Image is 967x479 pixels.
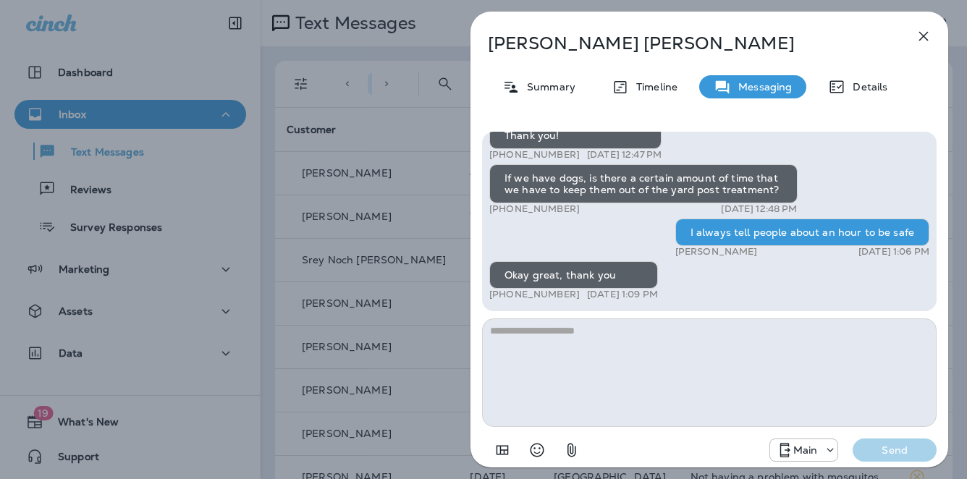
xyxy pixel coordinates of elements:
p: Timeline [629,81,677,93]
div: Okay great, thank you [489,261,658,289]
p: [DATE] 1:09 PM [587,289,658,300]
p: [PHONE_NUMBER] [489,149,580,161]
button: Select an emoji [523,436,552,465]
p: [PERSON_NAME] [PERSON_NAME] [488,33,883,54]
p: Messaging [731,81,792,93]
p: Details [845,81,887,93]
p: [DATE] 12:47 PM [587,149,662,161]
p: [PHONE_NUMBER] [489,203,580,215]
p: [PERSON_NAME] [675,246,758,258]
button: Add in a premade template [488,436,517,465]
p: Summary [520,81,575,93]
div: If we have dogs, is there a certain amount of time that we have to keep them out of the yard post... [489,164,798,203]
div: +1 (817) 482-3792 [770,441,838,459]
div: I always tell people about an hour to be safe [675,219,929,246]
p: [PHONE_NUMBER] [489,289,580,300]
p: [DATE] 12:48 PM [721,203,797,215]
div: Thank you! [489,122,662,149]
p: [DATE] 1:06 PM [858,246,929,258]
p: Main [793,444,818,456]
